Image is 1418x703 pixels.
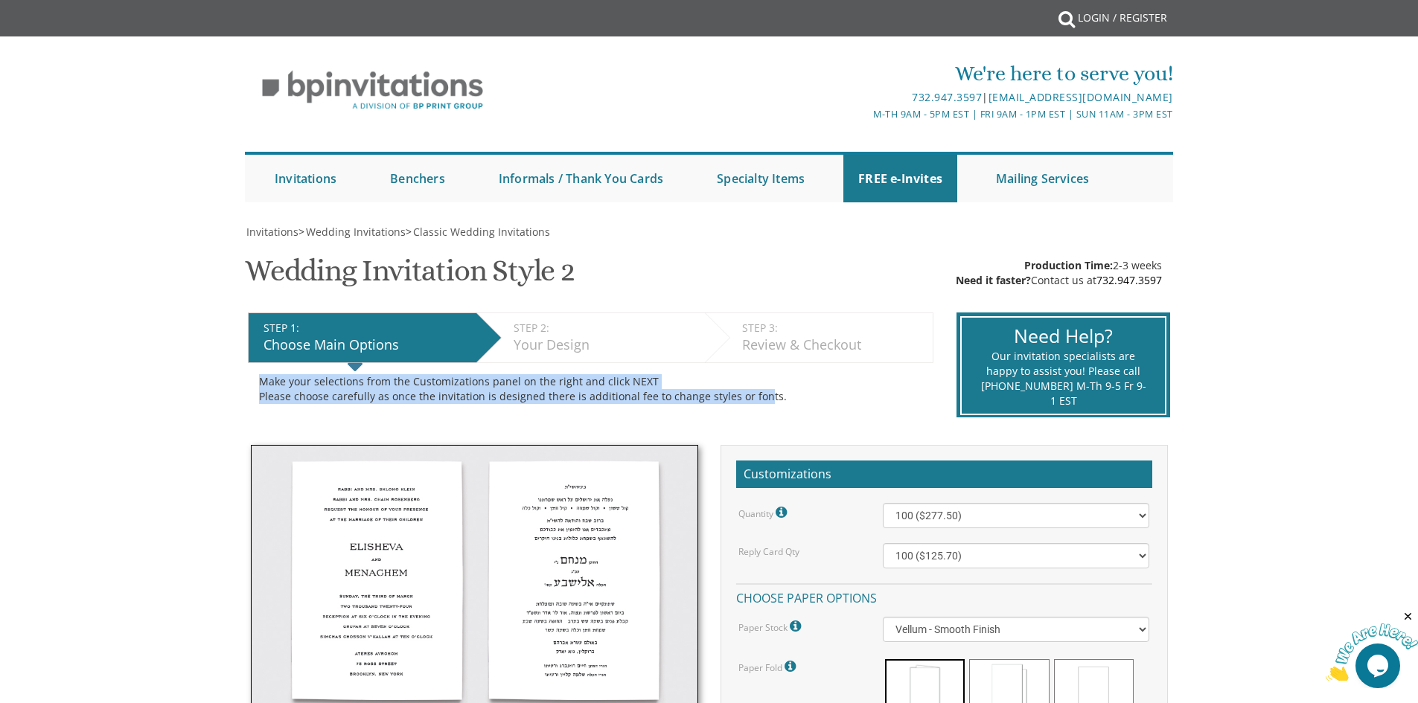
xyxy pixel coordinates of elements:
[264,336,469,355] div: Choose Main Options
[912,90,982,104] a: 732.947.3597
[956,273,1031,287] span: Need it faster?
[245,225,298,239] a: Invitations
[1326,610,1418,681] iframe: chat widget
[1024,258,1113,272] span: Production Time:
[259,374,922,404] div: Make your selections from the Customizations panel on the right and click NEXT Please choose care...
[413,225,550,239] span: Classic Wedding Invitations
[375,155,460,202] a: Benchers
[514,336,697,355] div: Your Design
[956,258,1162,288] div: 2-3 weeks Contact us at
[736,460,1152,489] h2: Customizations
[736,583,1152,609] h4: Choose paper options
[702,155,820,202] a: Specialty Items
[989,90,1173,104] a: [EMAIL_ADDRESS][DOMAIN_NAME]
[298,225,406,239] span: >
[555,106,1173,122] div: M-Th 9am - 5pm EST | Fri 9am - 1pm EST | Sun 11am - 3pm EST
[980,323,1146,350] div: Need Help?
[306,225,406,239] span: Wedding Invitations
[514,321,697,336] div: STEP 2:
[412,225,550,239] a: Classic Wedding Invitations
[555,89,1173,106] div: |
[981,155,1104,202] a: Mailing Services
[1096,273,1162,287] a: 732.947.3597
[264,321,469,336] div: STEP 1:
[260,155,351,202] a: Invitations
[484,155,678,202] a: Informals / Thank You Cards
[738,545,799,558] label: Reply Card Qty
[304,225,406,239] a: Wedding Invitations
[738,617,805,636] label: Paper Stock
[245,60,500,121] img: BP Invitation Loft
[246,225,298,239] span: Invitations
[742,321,925,336] div: STEP 3:
[245,254,575,298] h1: Wedding Invitation Style 2
[738,503,791,522] label: Quantity
[843,155,957,202] a: FREE e-Invites
[980,349,1146,408] div: Our invitation specialists are happy to assist you! Please call [PHONE_NUMBER] M-Th 9-5 Fr 9-1 EST
[742,336,925,355] div: Review & Checkout
[738,657,799,676] label: Paper Fold
[555,59,1173,89] div: We're here to serve you!
[406,225,550,239] span: >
